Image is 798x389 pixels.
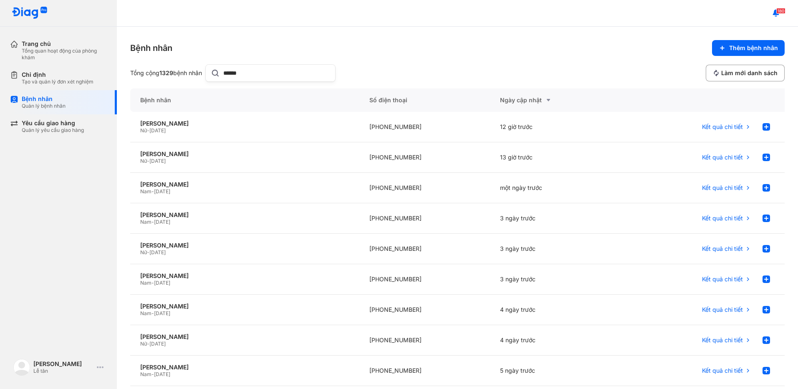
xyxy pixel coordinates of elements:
[22,95,66,103] div: Bệnh nhân
[490,142,621,173] div: 13 giờ trước
[776,8,785,14] span: 180
[154,310,170,316] span: [DATE]
[22,71,93,78] div: Chỉ định
[140,188,152,194] span: Nam
[33,360,93,368] div: [PERSON_NAME]
[140,150,349,158] div: [PERSON_NAME]
[140,341,147,347] span: Nữ
[702,275,743,283] span: Kết quả chi tiết
[140,127,147,134] span: Nữ
[152,188,154,194] span: -
[140,158,147,164] span: Nữ
[130,88,359,112] div: Bệnh nhân
[149,127,166,134] span: [DATE]
[152,280,154,286] span: -
[712,40,785,56] button: Thêm bệnh nhân
[359,356,490,386] div: [PHONE_NUMBER]
[702,336,743,344] span: Kết quả chi tiết
[702,184,743,192] span: Kết quả chi tiết
[140,242,349,249] div: [PERSON_NAME]
[140,211,349,219] div: [PERSON_NAME]
[702,123,743,131] span: Kết quả chi tiết
[140,333,349,341] div: [PERSON_NAME]
[22,48,107,61] div: Tổng quan hoạt động của phòng khám
[149,158,166,164] span: [DATE]
[22,103,66,109] div: Quản lý bệnh nhân
[490,264,621,295] div: 3 ngày trước
[147,158,149,164] span: -
[130,42,172,54] div: Bệnh nhân
[729,44,778,52] span: Thêm bệnh nhân
[359,142,490,173] div: [PHONE_NUMBER]
[140,310,152,316] span: Nam
[490,203,621,234] div: 3 ngày trước
[147,127,149,134] span: -
[140,249,147,255] span: Nữ
[152,371,154,377] span: -
[152,310,154,316] span: -
[13,359,30,376] img: logo
[359,264,490,295] div: [PHONE_NUMBER]
[140,219,152,225] span: Nam
[12,7,48,20] img: logo
[147,249,149,255] span: -
[140,280,152,286] span: Nam
[149,341,166,347] span: [DATE]
[147,341,149,347] span: -
[159,69,173,76] span: 1329
[154,219,170,225] span: [DATE]
[359,325,490,356] div: [PHONE_NUMBER]
[359,234,490,264] div: [PHONE_NUMBER]
[130,69,202,77] div: Tổng cộng bệnh nhân
[702,154,743,161] span: Kết quả chi tiết
[140,364,349,371] div: [PERSON_NAME]
[702,215,743,222] span: Kết quả chi tiết
[359,112,490,142] div: [PHONE_NUMBER]
[359,203,490,234] div: [PHONE_NUMBER]
[359,173,490,203] div: [PHONE_NUMBER]
[721,69,778,77] span: Làm mới danh sách
[33,368,93,374] div: Lễ tân
[149,249,166,255] span: [DATE]
[154,371,170,377] span: [DATE]
[500,95,611,105] div: Ngày cập nhật
[140,120,349,127] div: [PERSON_NAME]
[490,234,621,264] div: 3 ngày trước
[706,65,785,81] button: Làm mới danh sách
[22,78,93,85] div: Tạo và quản lý đơn xét nghiệm
[22,127,84,134] div: Quản lý yêu cầu giao hàng
[359,295,490,325] div: [PHONE_NUMBER]
[140,272,349,280] div: [PERSON_NAME]
[140,181,349,188] div: [PERSON_NAME]
[359,88,490,112] div: Số điện thoại
[140,303,349,310] div: [PERSON_NAME]
[154,188,170,194] span: [DATE]
[490,325,621,356] div: 4 ngày trước
[490,295,621,325] div: 4 ngày trước
[702,306,743,313] span: Kết quả chi tiết
[490,112,621,142] div: 12 giờ trước
[152,219,154,225] span: -
[702,367,743,374] span: Kết quả chi tiết
[154,280,170,286] span: [DATE]
[22,40,107,48] div: Trang chủ
[490,173,621,203] div: một ngày trước
[140,371,152,377] span: Nam
[22,119,84,127] div: Yêu cầu giao hàng
[702,245,743,253] span: Kết quả chi tiết
[490,356,621,386] div: 5 ngày trước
